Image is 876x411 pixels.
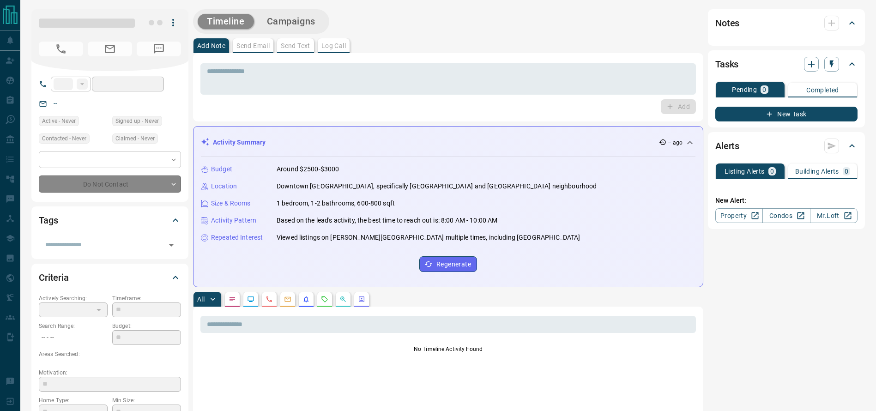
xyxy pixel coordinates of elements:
svg: Notes [229,296,236,303]
p: 0 [762,86,766,93]
button: Open [165,239,178,252]
p: 0 [845,168,848,175]
svg: Listing Alerts [302,296,310,303]
a: Condos [762,208,810,223]
p: Pending [732,86,757,93]
p: 0 [770,168,774,175]
span: No Number [39,42,83,56]
p: Repeated Interest [211,233,263,242]
h2: Tasks [715,57,738,72]
span: Active - Never [42,116,76,126]
p: Location [211,181,237,191]
div: Activity Summary-- ago [201,134,695,151]
svg: Agent Actions [358,296,365,303]
svg: Requests [321,296,328,303]
div: Criteria [39,266,181,289]
p: Budget: [112,322,181,330]
button: Regenerate [419,256,477,272]
button: Campaigns [258,14,325,29]
p: 1 bedroom, 1-2 bathrooms, 600-800 sqft [277,199,395,208]
p: Add Note [197,42,225,49]
p: Based on the lead's activity, the best time to reach out is: 8:00 AM - 10:00 AM [277,216,497,225]
svg: Lead Browsing Activity [247,296,254,303]
span: Signed up - Never [115,116,159,126]
h2: Criteria [39,270,69,285]
div: Tags [39,209,181,231]
a: Mr.Loft [810,208,858,223]
svg: Calls [266,296,273,303]
button: Timeline [198,14,254,29]
a: Property [715,208,763,223]
div: Do Not Contact [39,175,181,193]
svg: Emails [284,296,291,303]
div: Tasks [715,53,858,75]
p: New Alert: [715,196,858,205]
h2: Tags [39,213,58,228]
p: Building Alerts [795,168,839,175]
p: Completed [806,87,839,93]
p: Actively Searching: [39,294,108,302]
p: All [197,296,205,302]
a: -- [54,100,57,107]
p: Activity Pattern [211,216,256,225]
span: No Number [137,42,181,56]
h2: Alerts [715,139,739,153]
p: -- - -- [39,330,108,345]
h2: Notes [715,16,739,30]
p: Budget [211,164,232,174]
p: Timeframe: [112,294,181,302]
svg: Opportunities [339,296,347,303]
div: Alerts [715,135,858,157]
p: Activity Summary [213,138,266,147]
p: Areas Searched: [39,350,181,358]
p: Motivation: [39,369,181,377]
p: Listing Alerts [725,168,765,175]
p: Around $2500-$3000 [277,164,339,174]
p: Min Size: [112,396,181,405]
p: Home Type: [39,396,108,405]
p: -- ago [668,139,683,147]
p: Downtown [GEOGRAPHIC_DATA], specifically [GEOGRAPHIC_DATA] and [GEOGRAPHIC_DATA] neighbourhood [277,181,597,191]
p: Search Range: [39,322,108,330]
span: Contacted - Never [42,134,86,143]
span: No Email [88,42,132,56]
p: Viewed listings on [PERSON_NAME][GEOGRAPHIC_DATA] multiple times, including [GEOGRAPHIC_DATA] [277,233,580,242]
p: No Timeline Activity Found [200,345,696,353]
div: Notes [715,12,858,34]
button: New Task [715,107,858,121]
span: Claimed - Never [115,134,155,143]
p: Size & Rooms [211,199,251,208]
